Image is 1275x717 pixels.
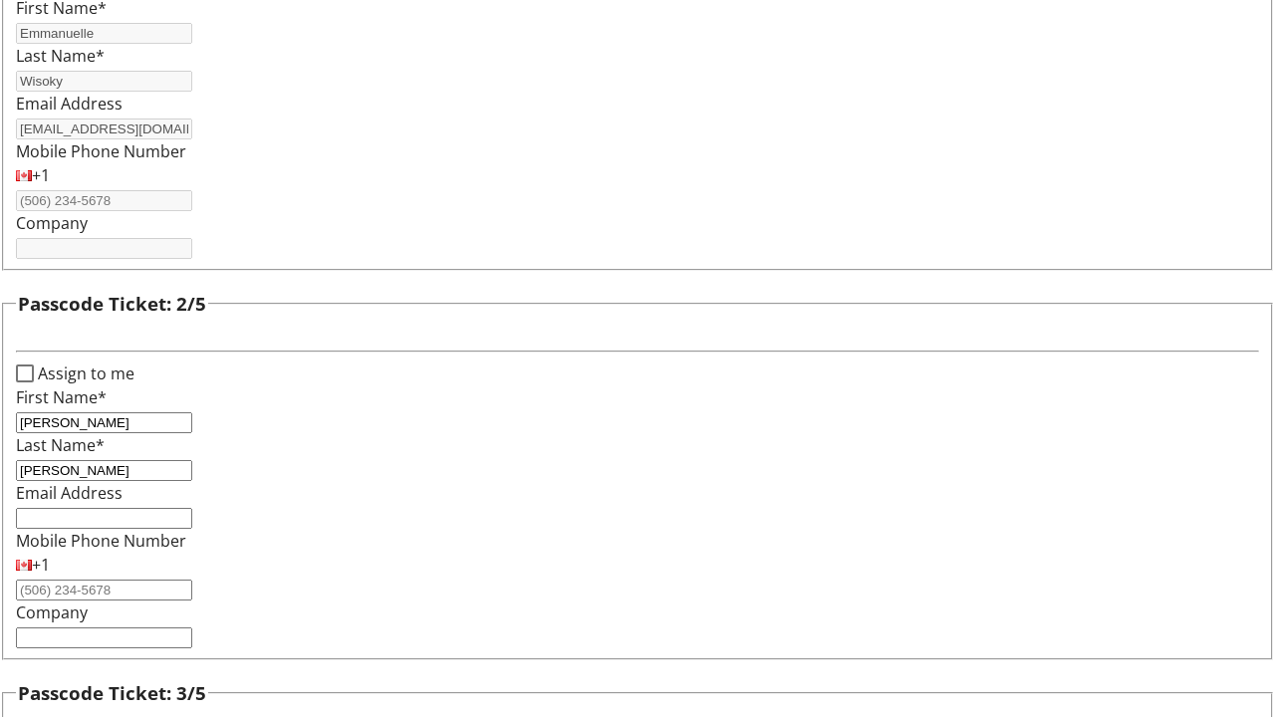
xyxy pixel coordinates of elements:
label: First Name* [16,386,107,408]
h3: Passcode Ticket: 3/5 [18,679,206,707]
label: Mobile Phone Number [16,530,186,552]
input: (506) 234-5678 [16,580,192,600]
label: Last Name* [16,45,105,67]
label: Email Address [16,93,123,115]
label: Company [16,601,88,623]
label: Company [16,212,88,234]
h3: Passcode Ticket: 2/5 [18,290,206,318]
label: Last Name* [16,434,105,456]
input: (506) 234-5678 [16,190,192,211]
label: Email Address [16,482,123,504]
label: Assign to me [34,361,134,385]
label: Mobile Phone Number [16,140,186,162]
